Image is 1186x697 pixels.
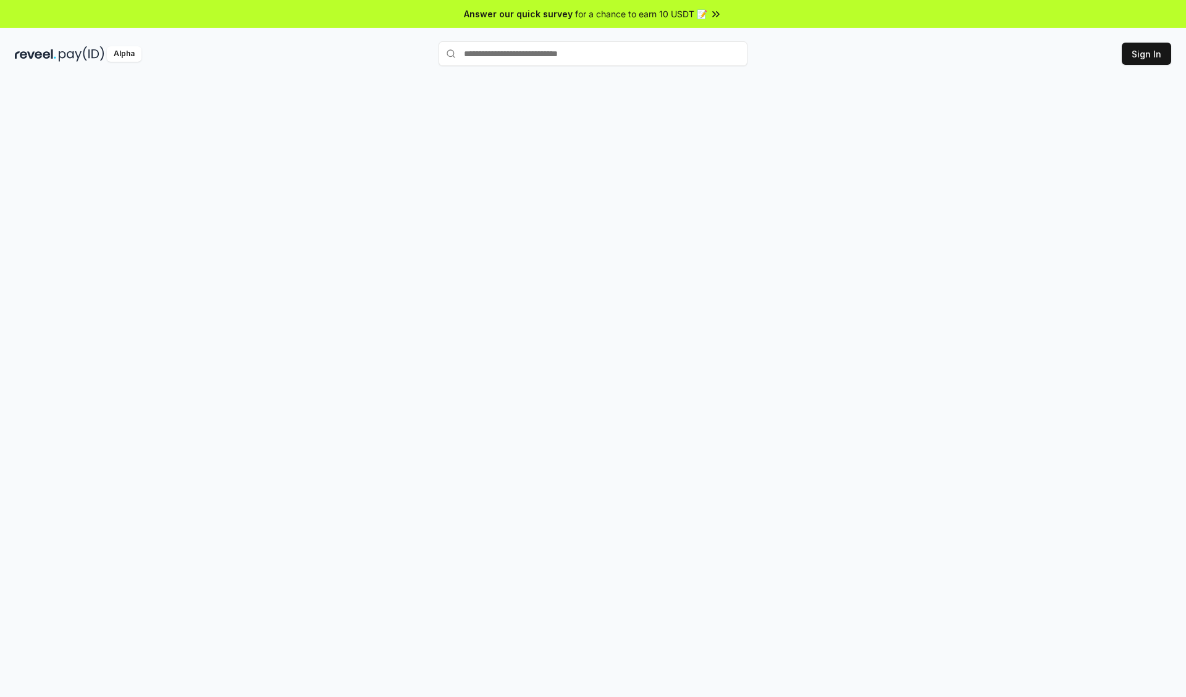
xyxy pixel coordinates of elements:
span: for a chance to earn 10 USDT 📝 [575,7,707,20]
button: Sign In [1122,43,1171,65]
img: pay_id [59,46,104,62]
img: reveel_dark [15,46,56,62]
div: Alpha [107,46,141,62]
span: Answer our quick survey [464,7,573,20]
